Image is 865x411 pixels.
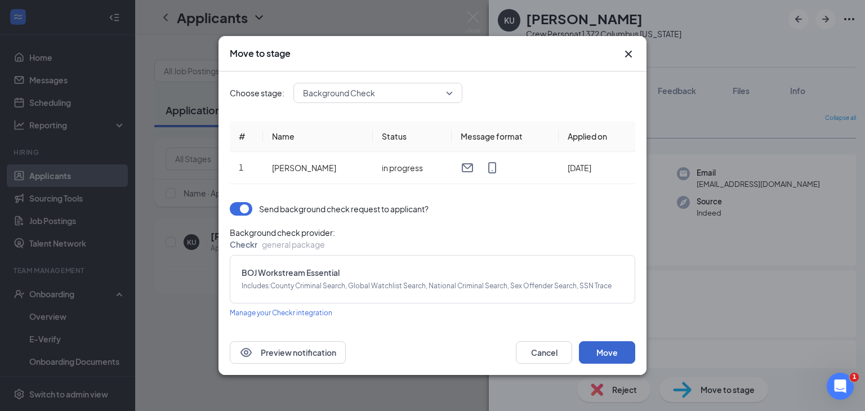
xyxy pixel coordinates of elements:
[239,346,253,359] svg: Eye
[452,121,559,152] th: Message format
[239,162,243,172] span: 1
[485,161,499,175] svg: MobileSms
[230,47,291,60] h3: Move to stage
[272,163,336,173] span: [PERSON_NAME]
[263,121,373,152] th: Name
[303,84,375,101] span: Background Check
[461,161,474,175] svg: Email
[259,203,429,215] div: Send background check request to applicant?
[230,306,332,319] a: Manage your Checkr integration
[559,152,635,184] td: [DATE]
[230,341,346,364] button: EyePreview notification
[559,121,635,152] th: Applied on
[827,373,854,400] iframe: Intercom live chat
[516,341,572,364] button: Cancel
[230,87,284,99] span: Choose stage:
[230,309,332,317] span: Manage your Checkr integration
[579,341,635,364] button: Move
[622,47,635,61] svg: Cross
[230,227,635,238] span: Background check provider :
[230,121,263,152] th: #
[242,267,623,278] span: BOJ Workstream Essential
[373,152,452,184] td: in progress
[850,373,859,382] span: 1
[262,239,325,249] span: general package
[242,280,623,292] span: Includes : County Criminal Search, Global Watchlist Search, National Criminal Search, Sex Offende...
[373,121,452,152] th: Status
[230,239,257,249] span: Checkr
[622,47,635,61] button: Close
